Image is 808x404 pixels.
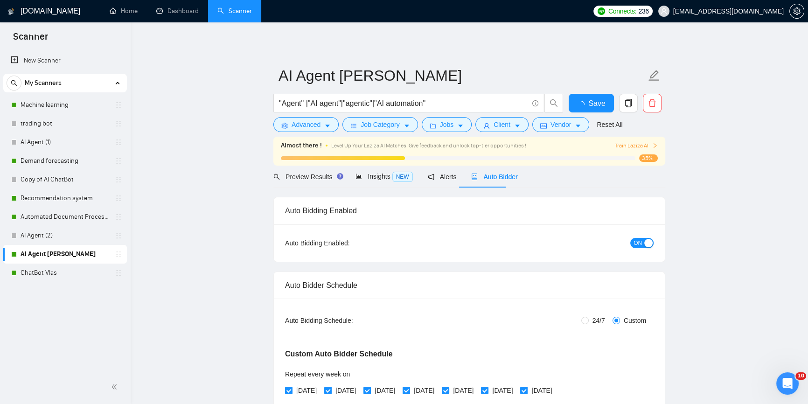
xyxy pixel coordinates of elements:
[115,251,122,258] span: holder
[324,122,331,129] span: caret-down
[428,174,434,180] span: notification
[293,385,320,396] span: [DATE]
[285,238,408,248] div: Auto Bidding Enabled:
[449,385,477,396] span: [DATE]
[21,96,109,114] a: Machine learning
[528,385,556,396] span: [DATE]
[532,117,589,132] button: idcardVendorcaret-down
[652,143,658,148] span: right
[620,99,637,107] span: copy
[115,176,122,183] span: holder
[475,117,529,132] button: userClientcaret-down
[7,80,21,86] span: search
[789,7,804,15] a: setting
[789,4,804,19] button: setting
[639,154,658,162] span: 35%
[545,99,563,107] span: search
[115,101,122,109] span: holder
[471,173,517,181] span: Auto Bidder
[544,94,563,112] button: search
[273,117,339,132] button: settingAdvancedcaret-down
[790,7,804,15] span: setting
[661,8,667,14] span: user
[615,141,658,150] button: Train Laziza AI
[115,120,122,127] span: holder
[279,98,528,109] input: Search Freelance Jobs...
[217,7,252,15] a: searchScanner
[540,122,547,129] span: idcard
[422,117,472,132] button: folderJobscaret-down
[273,174,280,180] span: search
[273,173,341,181] span: Preview Results
[115,157,122,165] span: holder
[115,232,122,239] span: holder
[355,173,362,180] span: area-chart
[598,7,605,15] img: upwork-logo.png
[410,385,438,396] span: [DATE]
[361,119,399,130] span: Job Category
[634,238,642,248] span: ON
[21,114,109,133] a: trading bot
[404,122,410,129] span: caret-down
[21,189,109,208] a: Recommendation system
[279,64,646,87] input: Scanner name...
[550,119,571,130] span: Vendor
[281,140,322,151] span: Almost there !
[620,315,650,326] span: Custom
[350,122,357,129] span: bars
[285,348,393,360] h5: Custom Auto Bidder Schedule
[371,385,399,396] span: [DATE]
[115,139,122,146] span: holder
[21,264,109,282] a: ChatBot Vlas
[285,370,350,378] span: Repeat every week on
[471,174,478,180] span: robot
[336,172,344,181] div: Tooltip anchor
[156,7,199,15] a: dashboardDashboard
[292,119,320,130] span: Advanced
[588,98,605,109] span: Save
[7,76,21,91] button: search
[355,173,412,180] span: Insights
[331,142,526,149] span: Level Up Your Laziza AI Matches! Give feedback and unlock top-tier opportunities !
[6,30,56,49] span: Scanner
[332,385,360,396] span: [DATE]
[21,245,109,264] a: AI Agent [PERSON_NAME]
[608,6,636,16] span: Connects:
[575,122,581,129] span: caret-down
[11,51,119,70] a: New Scanner
[494,119,510,130] span: Client
[110,7,138,15] a: homeHome
[589,315,609,326] span: 24/7
[457,122,464,129] span: caret-down
[21,152,109,170] a: Demand forecasting
[577,101,588,108] span: loading
[285,272,654,299] div: Auto Bidder Schedule
[392,172,413,182] span: NEW
[532,100,538,106] span: info-circle
[430,122,436,129] span: folder
[21,170,109,189] a: Copy of AI ChatBot
[285,197,654,224] div: Auto Bidding Enabled
[483,122,490,129] span: user
[281,122,288,129] span: setting
[776,372,799,395] iframe: Intercom live chat
[619,94,638,112] button: copy
[638,6,648,16] span: 236
[8,4,14,19] img: logo
[342,117,418,132] button: barsJob Categorycaret-down
[643,94,662,112] button: delete
[21,133,109,152] a: AI Agent (1)
[440,119,454,130] span: Jobs
[21,208,109,226] a: Automated Document Processing
[115,269,122,277] span: holder
[488,385,516,396] span: [DATE]
[111,382,120,391] span: double-left
[21,226,109,245] a: AI Agent (2)
[115,195,122,202] span: holder
[569,94,614,112] button: Save
[115,213,122,221] span: holder
[643,99,661,107] span: delete
[648,70,660,82] span: edit
[428,173,457,181] span: Alerts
